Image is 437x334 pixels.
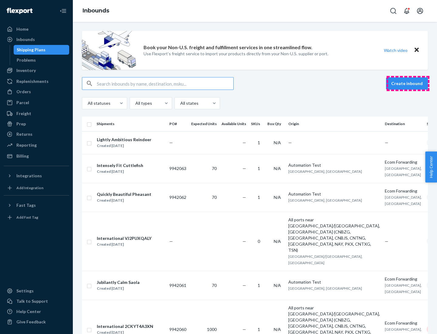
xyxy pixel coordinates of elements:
[288,217,380,253] div: All ports near [GEOGRAPHIC_DATA]/[GEOGRAPHIC_DATA], [GEOGRAPHIC_DATA] (CNBZG, [GEOGRAPHIC_DATA], ...
[97,169,143,175] div: Created [DATE]
[274,140,281,145] span: N/A
[167,117,189,131] th: PO#
[385,166,422,177] span: [GEOGRAPHIC_DATA], [GEOGRAPHIC_DATA]
[219,117,249,131] th: Available Units
[97,285,140,291] div: Created [DATE]
[4,307,69,316] a: Help Center
[167,183,189,212] td: 9942062
[212,283,217,288] span: 70
[97,241,151,247] div: Created [DATE]
[169,140,173,145] span: —
[4,24,69,34] a: Home
[385,276,422,282] div: Ecom Forwarding
[258,166,260,171] span: 1
[16,288,34,294] div: Settings
[16,36,35,43] div: Inbounds
[16,100,29,106] div: Parcel
[425,152,437,182] button: Help Center
[414,5,426,17] button: Open account menu
[17,57,36,63] div: Problems
[94,117,167,131] th: Shipments
[14,55,69,65] a: Problems
[16,185,43,190] div: Add Integration
[249,117,265,131] th: SKUs
[97,279,140,285] div: Jubilantly Calm Saola
[97,137,151,143] div: Lightly Ambitious Reindeer
[97,235,151,241] div: International VJ2PUXQALY
[385,283,422,294] span: [GEOGRAPHIC_DATA], [GEOGRAPHIC_DATA]
[4,109,69,118] a: Freight
[4,171,69,181] button: Integrations
[242,327,246,332] span: —
[16,298,48,304] div: Talk to Support
[57,5,69,17] button: Close Navigation
[16,78,49,84] div: Replenishments
[4,77,69,86] a: Replenishments
[16,319,46,325] div: Give Feedback
[385,140,388,145] span: —
[274,195,281,200] span: N/A
[212,166,217,171] span: 70
[4,140,69,150] a: Reporting
[97,191,151,197] div: Quickly Beautiful Pheasant
[288,254,363,265] span: [GEOGRAPHIC_DATA]/[GEOGRAPHIC_DATA], [GEOGRAPHIC_DATA]
[17,47,46,53] div: Shipping Plans
[97,77,233,90] input: Search inbounds by name, destination, msku...
[288,198,362,203] span: [GEOGRAPHIC_DATA], [GEOGRAPHIC_DATA]
[4,66,69,75] a: Inventory
[258,195,260,200] span: 1
[242,195,246,200] span: —
[4,286,69,296] a: Settings
[274,239,281,244] span: N/A
[288,169,362,174] span: [GEOGRAPHIC_DATA], [GEOGRAPHIC_DATA]
[167,271,189,300] td: 9942061
[288,191,380,197] div: Automation Test
[380,46,412,55] button: Watch video
[7,8,32,14] img: Flexport logo
[97,323,153,329] div: International 2CKYT4A3XN
[385,239,388,244] span: —
[97,197,151,203] div: Created [DATE]
[87,100,88,106] input: All statuses
[16,111,31,117] div: Freight
[258,283,260,288] span: 1
[288,140,292,145] span: —
[258,140,260,145] span: 1
[16,131,32,137] div: Returns
[413,46,421,55] button: Close
[16,215,38,220] div: Add Fast Tag
[14,45,69,55] a: Shipping Plans
[4,183,69,193] a: Add Integration
[4,200,69,210] button: Fast Tags
[242,283,246,288] span: —
[16,89,31,95] div: Orders
[385,159,422,165] div: Ecom Forwarding
[387,5,399,17] button: Open Search Box
[144,51,328,57] p: Use Flexport’s freight service to import your products directly from your Non-U.S. supplier or port.
[207,327,217,332] span: 1000
[265,117,286,131] th: Box Qty
[144,44,312,51] p: Book your Non-U.S. freight and fulfillment services in one streamlined flow.
[385,188,422,194] div: Ecom Forwarding
[286,117,382,131] th: Origin
[167,154,189,183] td: 9942063
[4,35,69,44] a: Inbounds
[4,119,69,129] a: Prep
[288,286,362,291] span: [GEOGRAPHIC_DATA], [GEOGRAPHIC_DATA]
[16,142,37,148] div: Reporting
[16,121,26,127] div: Prep
[16,26,29,32] div: Home
[4,87,69,97] a: Orders
[189,117,219,131] th: Expected Units
[288,162,380,168] div: Automation Test
[16,202,36,208] div: Fast Tags
[385,195,422,206] span: [GEOGRAPHIC_DATA], [GEOGRAPHIC_DATA]
[274,166,281,171] span: N/A
[242,140,246,145] span: —
[16,173,42,179] div: Integrations
[386,77,428,90] button: Create inbound
[16,308,41,315] div: Help Center
[242,166,246,171] span: —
